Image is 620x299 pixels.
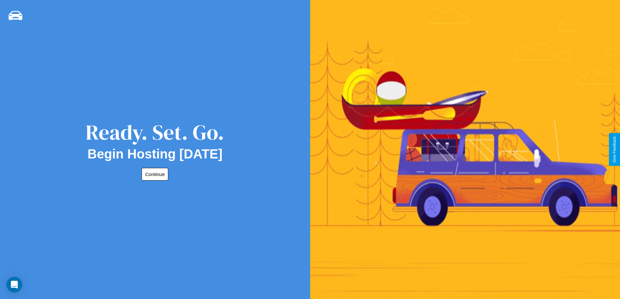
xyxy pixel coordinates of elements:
[612,136,617,163] div: Give Feedback
[142,168,168,181] button: Continue
[88,147,223,161] h2: Begin Hosting [DATE]
[86,118,224,147] div: Ready. Set. Go.
[7,277,22,292] div: Open Intercom Messenger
